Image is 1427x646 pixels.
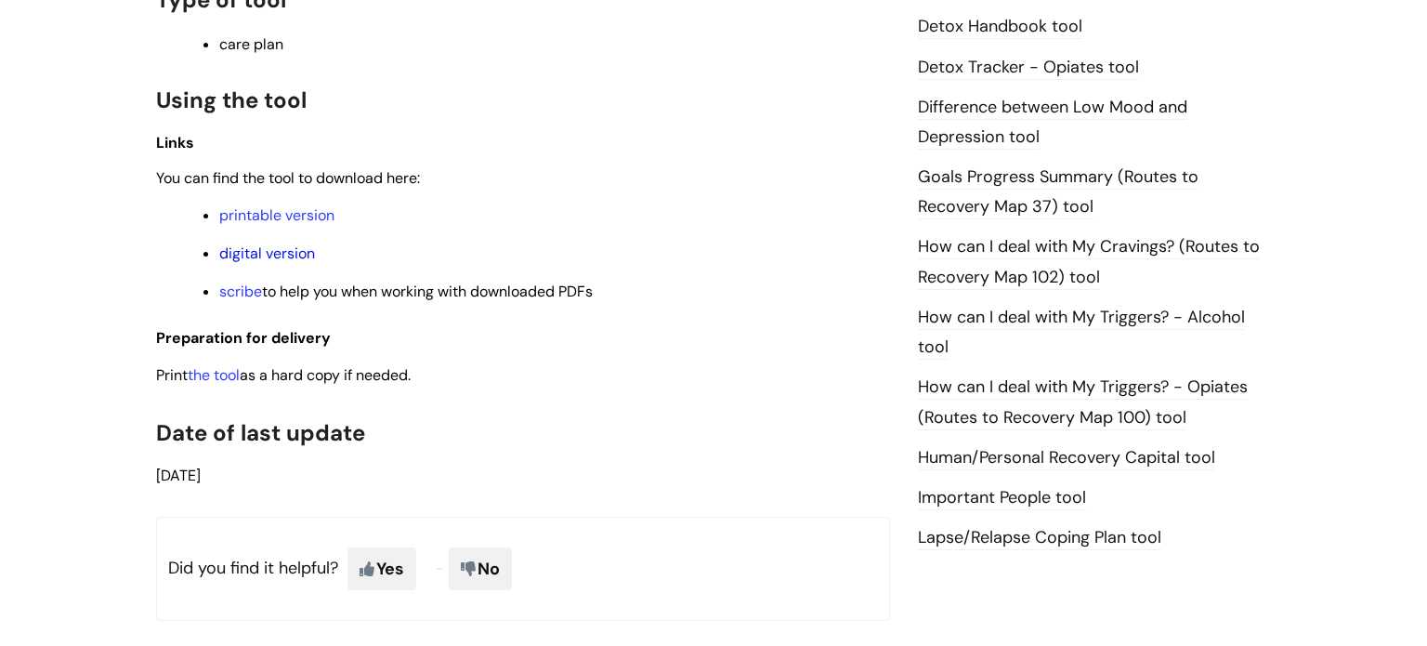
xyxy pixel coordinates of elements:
span: Date of last update [156,418,365,447]
span: Using the tool [156,86,307,114]
a: How can I deal with My Cravings? (Routes to Recovery Map 102) tool [918,235,1260,289]
span: Yes [347,547,416,590]
span: Preparation for delivery [156,328,331,348]
a: How can I deal with My Triggers? - Alcohol tool [918,306,1245,360]
a: Lapse/Relapse Coping Plan tool [918,526,1161,550]
span: You can find the tool to download here: [156,168,420,188]
a: scribe [219,282,262,301]
span: Links [156,133,194,152]
a: Difference between Low Mood and Depression tool [918,96,1187,150]
a: digital version [219,244,315,263]
a: How can I deal with My Triggers? - Opiates (Routes to Recovery Map 100) tool [918,376,1248,429]
a: Detox Handbook tool [918,15,1082,39]
span: No [449,547,512,590]
a: Detox Tracker - Opiates tool [918,56,1139,80]
span: care plan [219,34,283,54]
a: the tool [188,365,240,385]
span: Print as a hard copy if needed. [156,365,411,385]
a: printable version [219,205,334,225]
span: [DATE] [156,466,201,485]
a: Goals Progress Summary (Routes to Recovery Map 37) tool [918,165,1198,219]
a: Important People tool [918,486,1086,510]
a: Human/Personal Recovery Capital tool [918,446,1215,470]
p: Did you find it helpful? [156,517,890,621]
span: to help you when working with downloaded PDFs [219,282,593,301]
